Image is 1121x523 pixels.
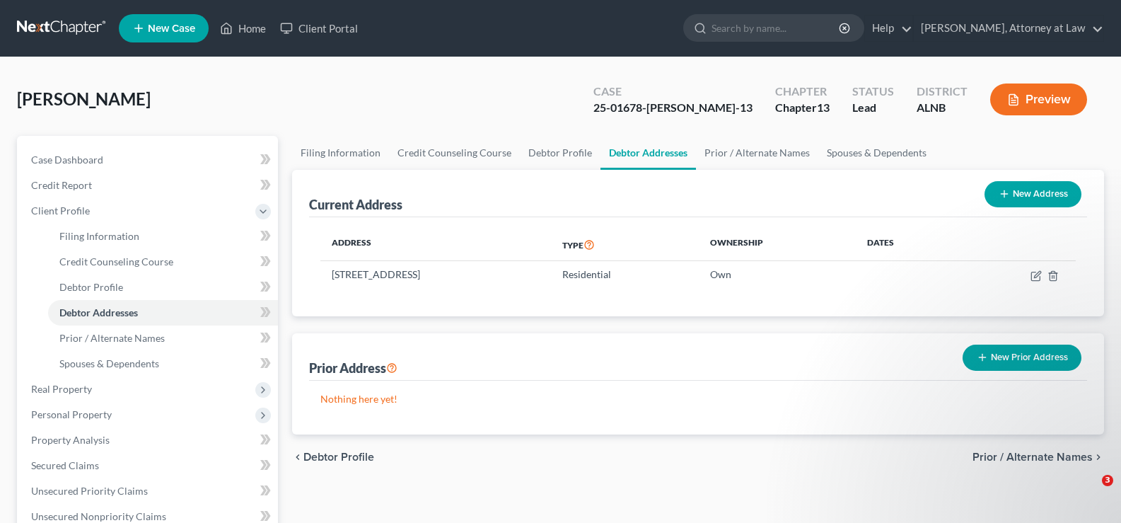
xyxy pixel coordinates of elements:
span: Debtor Profile [59,281,123,293]
div: Chapter [775,100,830,116]
a: Property Analysis [20,427,278,453]
a: Debtor Addresses [600,136,696,170]
button: Preview [990,84,1087,115]
span: Secured Claims [31,459,99,471]
th: Address [320,229,551,261]
a: Debtor Profile [520,136,600,170]
a: Spouses & Dependents [818,136,935,170]
th: Ownership [699,229,856,261]
span: Unsecured Priority Claims [31,485,148,497]
td: Own [699,261,856,288]
a: Case Dashboard [20,147,278,173]
div: Current Address [309,196,402,213]
span: Unsecured Nonpriority Claims [31,510,166,522]
span: Property Analysis [31,434,110,446]
a: Prior / Alternate Names [696,136,818,170]
a: Debtor Addresses [48,300,278,326]
span: New Case [148,23,195,34]
iframe: Intercom live chat [1073,475,1107,509]
a: Home [213,16,273,41]
span: Debtor Profile [303,452,374,463]
a: Credit Counseling Course [389,136,520,170]
span: 3 [1102,475,1113,486]
a: Help [865,16,912,41]
a: Spouses & Dependents [48,351,278,377]
span: Prior / Alternate Names [59,332,165,344]
i: chevron_left [292,452,303,463]
button: New Address [984,181,1081,207]
a: Unsecured Priority Claims [20,478,278,504]
div: Case [593,84,753,100]
p: Nothing here yet! [320,392,1076,406]
td: Residential [551,261,699,288]
span: Filing Information [59,230,139,242]
a: Prior / Alternate Names [48,326,278,351]
button: New Prior Address [963,345,1081,371]
button: chevron_left Debtor Profile [292,452,374,463]
a: Debtor Profile [48,275,278,300]
div: Status [852,84,894,100]
span: Credit Counseling Course [59,255,173,268]
span: [PERSON_NAME] [17,88,151,109]
th: Type [551,229,699,261]
a: Filing Information [292,136,389,170]
div: District [917,84,968,100]
div: Lead [852,100,894,116]
div: ALNB [917,100,968,116]
span: Credit Report [31,179,92,191]
a: Client Portal [273,16,365,41]
span: Case Dashboard [31,154,103,166]
span: Personal Property [31,408,112,420]
div: Chapter [775,84,830,100]
td: [STREET_ADDRESS] [320,261,551,288]
a: Credit Report [20,173,278,198]
span: Client Profile [31,205,90,217]
div: 25-01678-[PERSON_NAME]-13 [593,100,753,116]
a: Secured Claims [20,453,278,478]
span: Real Property [31,383,92,395]
a: Filing Information [48,224,278,249]
span: Spouses & Dependents [59,357,159,369]
span: Debtor Addresses [59,306,138,318]
a: [PERSON_NAME], Attorney at Law [914,16,1103,41]
input: Search by name... [711,15,841,41]
a: Credit Counseling Course [48,249,278,275]
div: Prior Address [309,360,397,377]
span: 13 [817,100,830,114]
th: Dates [856,229,958,261]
